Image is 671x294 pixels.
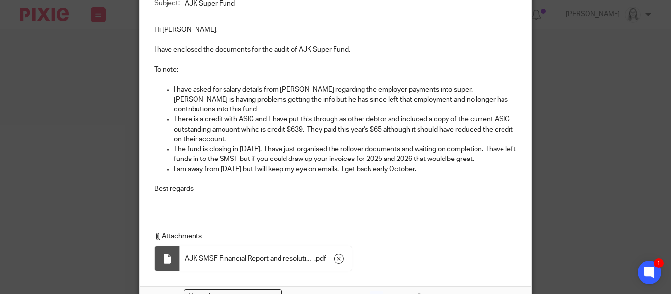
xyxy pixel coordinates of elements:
[174,114,517,144] p: There is a credit with ASIC and I have put this through as other debtor and included a copy of th...
[174,144,517,164] p: The fund is closing in [DATE]. I have just organised the rollover documents and waiting on comple...
[154,231,514,241] p: Attachments
[174,85,517,115] p: I have asked for salary details from [PERSON_NAME] regarding the employer payments into super. [P...
[154,25,517,35] p: Hi [PERSON_NAME],
[154,45,517,54] p: I have enclosed the documents for the audit of AJK Super Fund.
[185,254,314,264] span: AJK SMSF Financial Report and resolutions-01072024-30062025
[154,65,517,75] p: To note:-
[654,258,664,268] div: 1
[174,164,517,174] p: I am away from [DATE] but I will keep my eye on emails. I get back early October.
[180,246,352,271] div: .
[316,254,326,264] span: pdf
[154,184,517,194] p: Best regards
